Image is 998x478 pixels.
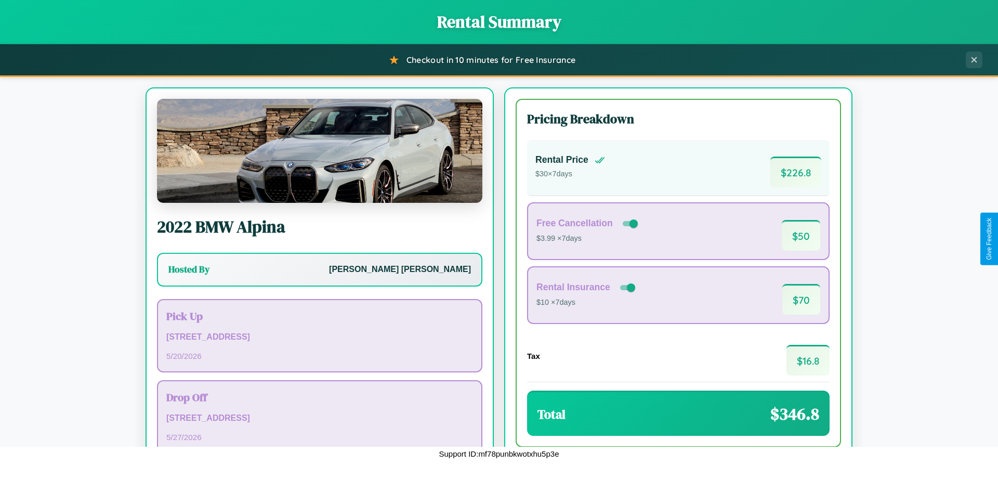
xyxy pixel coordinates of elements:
[535,154,588,165] h4: Rental Price
[406,55,575,65] span: Checkout in 10 minutes for Free Insurance
[537,406,566,423] h3: Total
[536,232,640,246] p: $3.99 × 7 days
[527,110,830,127] h3: Pricing Breakdown
[168,263,209,276] h3: Hosted By
[157,215,482,238] h2: 2022 BMW Alpina
[536,218,613,229] h4: Free Cancellation
[986,218,993,260] div: Give Feedback
[166,411,473,426] p: [STREET_ADDRESS]
[166,430,473,444] p: 5 / 27 / 2026
[770,403,819,425] span: $ 346.8
[166,308,473,324] h3: Pick Up
[527,352,540,360] h4: Tax
[10,10,988,33] h1: Rental Summary
[157,99,482,203] img: BMW Alpina
[536,282,610,293] h4: Rental Insurance
[439,447,559,461] p: Support ID: mf78punbkwotxhu5p3e
[535,167,605,181] p: $ 30 × 7 days
[770,157,821,187] span: $ 226.8
[329,262,471,277] p: [PERSON_NAME] [PERSON_NAME]
[166,330,473,345] p: [STREET_ADDRESS]
[536,296,637,309] p: $10 × 7 days
[782,220,820,251] span: $ 50
[786,345,830,376] span: $ 16.8
[166,349,473,363] p: 5 / 20 / 2026
[166,390,473,405] h3: Drop Off
[782,284,820,315] span: $ 70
